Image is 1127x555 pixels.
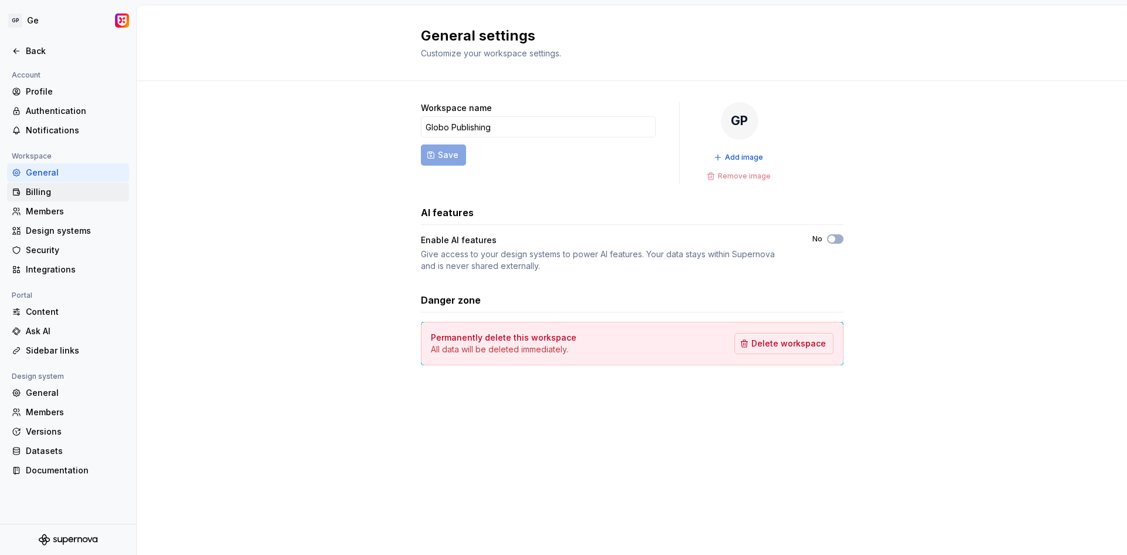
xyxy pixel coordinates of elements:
[7,369,69,384] div: Design system
[710,149,768,166] button: Add image
[26,105,124,117] div: Authentication
[26,125,124,136] div: Notifications
[26,345,124,356] div: Sidebar links
[7,163,129,182] a: General
[8,14,22,28] div: GP
[2,8,134,33] button: GPGeTime de Experiência Globo
[734,333,834,354] button: Delete workspace
[26,387,124,399] div: General
[751,338,826,349] span: Delete workspace
[26,45,124,57] div: Back
[7,42,129,60] a: Back
[7,221,129,240] a: Design systems
[431,344,576,355] p: All data will be deleted immediately.
[7,241,129,260] a: Security
[7,322,129,341] a: Ask AI
[721,102,758,140] div: GP
[7,202,129,221] a: Members
[7,341,129,360] a: Sidebar links
[39,534,97,546] svg: Supernova Logo
[7,82,129,101] a: Profile
[7,288,37,302] div: Portal
[421,102,492,114] label: Workspace name
[7,260,129,279] a: Integrations
[7,461,129,480] a: Documentation
[421,248,791,272] div: Give access to your design systems to power AI features. Your data stays within Supernova and is ...
[26,186,124,198] div: Billing
[26,426,124,438] div: Versions
[7,302,129,321] a: Content
[26,167,124,179] div: General
[431,332,576,344] h4: Permanently delete this workspace
[26,206,124,217] div: Members
[7,149,56,163] div: Workspace
[812,234,822,244] label: No
[26,86,124,97] div: Profile
[421,234,497,246] div: Enable AI features
[421,293,481,307] h3: Danger zone
[26,244,124,256] div: Security
[725,153,763,162] span: Add image
[27,15,39,26] div: Ge
[421,206,474,220] h3: AI features
[7,102,129,120] a: Authentication
[7,403,129,422] a: Members
[26,306,124,318] div: Content
[26,225,124,237] div: Design systems
[421,48,561,58] span: Customize your workspace settings.
[7,384,129,402] a: General
[7,422,129,441] a: Versions
[7,442,129,460] a: Datasets
[421,26,829,45] h2: General settings
[26,406,124,418] div: Members
[115,14,129,28] img: Time de Experiência Globo
[7,121,129,140] a: Notifications
[7,68,45,82] div: Account
[7,183,129,201] a: Billing
[26,465,124,476] div: Documentation
[26,445,124,457] div: Datasets
[26,325,124,337] div: Ask AI
[26,264,124,275] div: Integrations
